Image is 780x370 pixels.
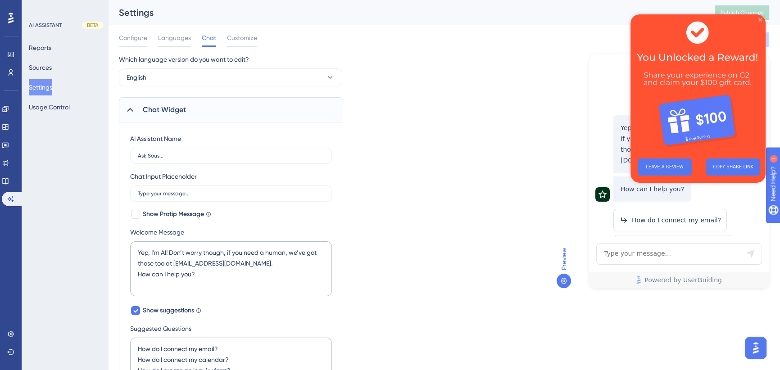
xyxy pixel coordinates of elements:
[613,209,727,231] button: How do I connect my email?
[63,5,65,12] div: 1
[742,334,769,361] iframe: UserGuiding AI Assistant Launcher
[227,32,257,43] span: Customize
[29,22,62,29] div: AI ASSISTANT
[128,4,132,7] div: Close Preview
[621,184,684,194] p: How can I help you?
[715,5,769,20] button: Publish Changes
[143,104,186,115] span: Chat Widget
[21,2,56,13] span: Need Help?
[158,32,191,43] span: Languages
[596,243,762,265] textarea: AI Assistant Text Input
[746,249,755,258] div: Send Message
[82,22,104,29] div: BETA
[119,68,342,86] button: English
[644,275,722,285] span: Powered by UserGuiding
[130,171,197,182] div: Chat Input Placeholder
[130,227,332,238] label: Welcome Message
[721,9,764,16] span: Publish Changes
[621,122,725,166] p: Yep, I'm AI! Don’t worry though, if you need a human, we’ve got those too at [EMAIL_ADDRESS][DOMA...
[29,99,70,115] button: Usage Control
[130,133,181,144] div: AI Assistant Name
[119,6,693,19] div: Settings
[143,209,204,220] span: Show Protip Message
[202,32,216,43] span: Chat
[76,144,130,161] button: COPY SHARE LINK
[130,241,332,296] textarea: Yep, I'm AI! Don’t worry though, if you need a human, we’ve got those too at [EMAIL_ADDRESS][DOMA...
[143,305,194,316] span: Show suggestions
[29,59,52,76] button: Sources
[138,153,324,159] input: AI Assistant
[130,323,332,334] label: Suggested Questions
[611,63,748,74] span: Ask Sous...
[7,144,61,161] button: LEAVE A REVIEW
[632,215,721,226] span: How do I connect my email?
[558,248,569,270] span: Preview
[138,190,324,197] input: Type your message...
[29,79,52,95] button: Settings
[127,72,146,83] span: English
[119,32,147,43] span: Configure
[29,40,51,56] button: Reports
[119,54,249,65] span: Which language version do you want to edit?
